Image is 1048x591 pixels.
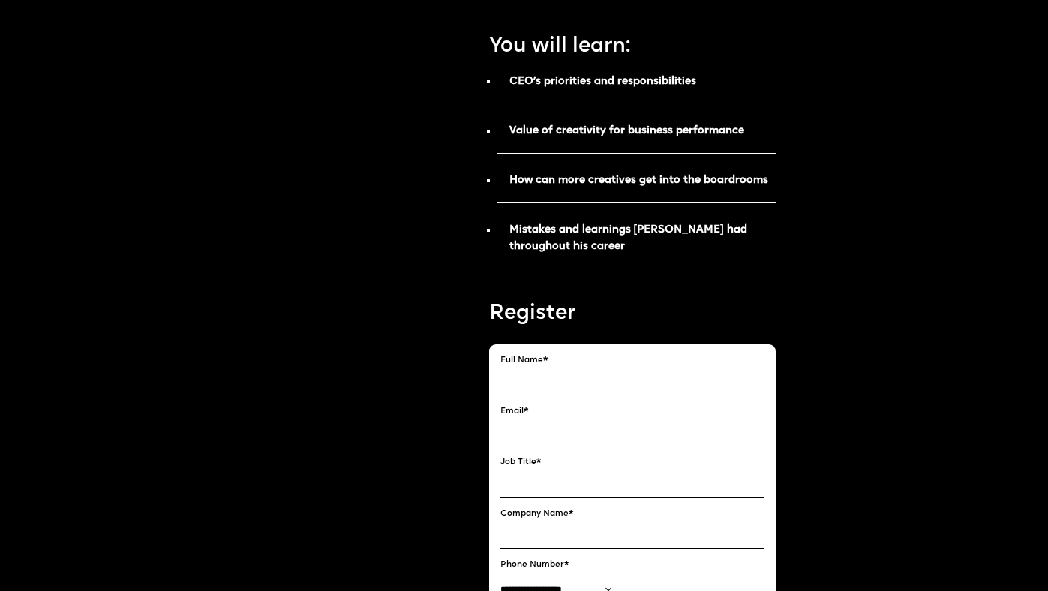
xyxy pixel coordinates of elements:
label: Phone Number [500,560,765,570]
label: Full Name [500,355,765,365]
strong: Mistakes and learnings [PERSON_NAME] had throughout his career [509,225,747,252]
p: You will learn: [489,32,776,61]
strong: CEO’s priorities and responsibilities [509,76,696,86]
label: Email [500,406,765,416]
label: Company Name [500,509,765,519]
p: Register [489,299,776,328]
strong: How can more creatives get into the boardrooms [509,175,768,185]
label: Job Title [500,457,765,467]
strong: Value of creativity for business performance [509,126,744,136]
